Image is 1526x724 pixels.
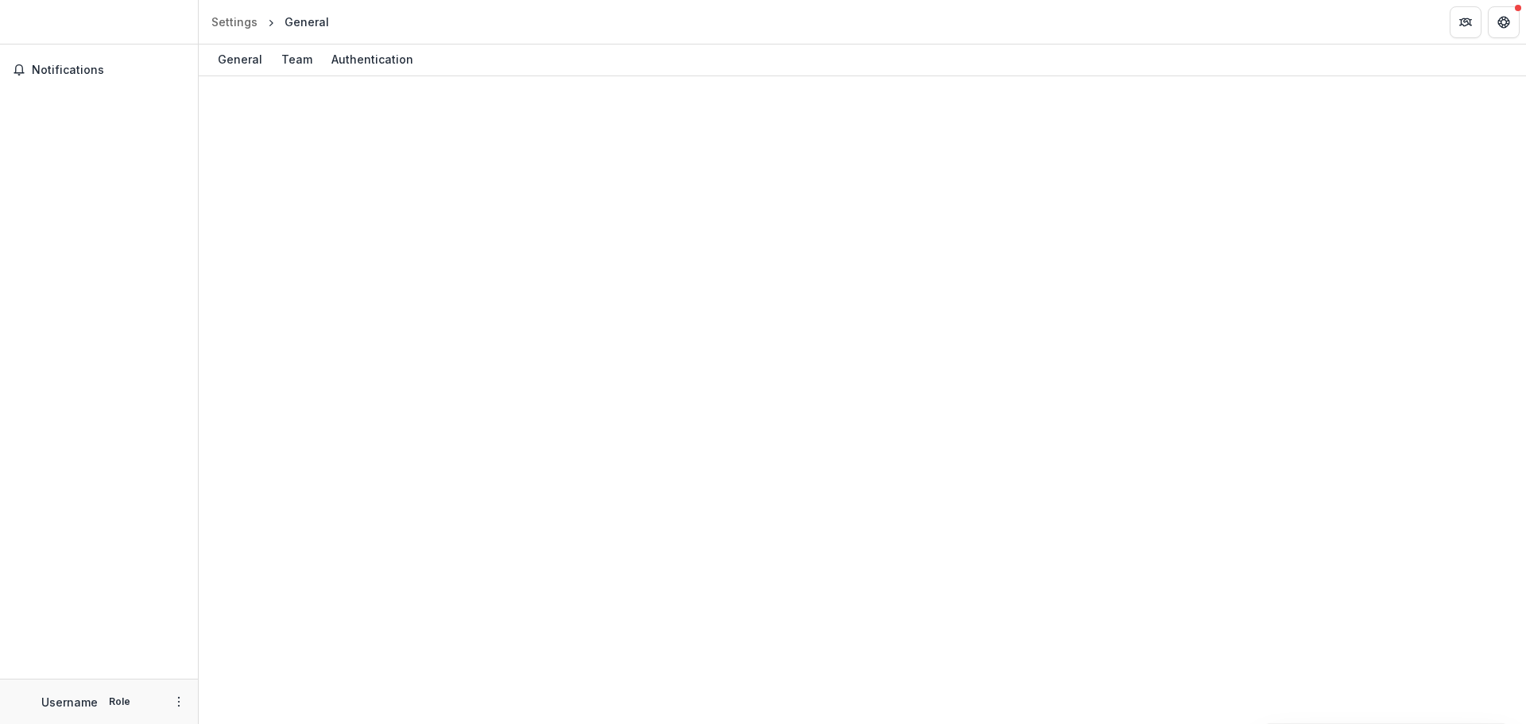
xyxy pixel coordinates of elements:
div: General [285,14,329,30]
a: General [211,45,269,75]
button: Partners [1450,6,1481,38]
button: More [169,692,188,711]
a: Authentication [325,45,420,75]
div: General [211,48,269,71]
div: Authentication [325,48,420,71]
button: Notifications [6,57,192,83]
p: Role [104,695,135,709]
div: Settings [211,14,258,30]
p: Username [41,694,98,710]
div: Team [275,48,319,71]
a: Settings [205,10,264,33]
span: Notifications [32,64,185,77]
a: Team [275,45,319,75]
nav: breadcrumb [205,10,335,33]
button: Get Help [1488,6,1520,38]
